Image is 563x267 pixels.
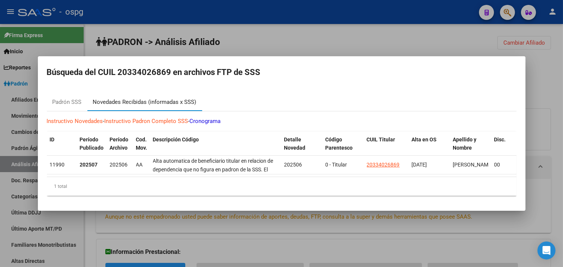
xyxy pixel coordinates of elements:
datatable-header-cell: Período Publicado [77,132,107,165]
span: AA [136,162,143,168]
datatable-header-cell: Cierre presentación [514,132,555,165]
datatable-header-cell: Alta en OS [409,132,450,165]
span: 202506 [110,162,128,168]
span: 0 - Titular [326,162,347,168]
span: [PERSON_NAME] [453,162,493,168]
span: Descripción Código [153,136,199,142]
span: Alta automatica de beneficiario titular en relacion de dependencia que no figura en padron de la ... [153,158,276,223]
div: Open Intercom Messenger [537,241,555,259]
a: Instructivo Novedades [47,118,103,124]
span: 20334026869 [367,162,400,168]
span: 11990 [50,162,65,168]
span: Período Publicado [80,136,104,151]
span: Apellido y Nombre [453,136,477,151]
div: Novedades Recibidas (informadas x SSS) [93,98,197,106]
a: Cronograma [190,118,221,124]
div: Padrón SSS [53,98,82,106]
div: 00 [494,160,511,169]
span: Detalle Novedad [284,136,306,151]
span: 202506 [284,162,302,168]
p: - - [47,117,516,126]
span: ID [50,136,55,142]
datatable-header-cell: CUIL Titular [364,132,409,165]
datatable-header-cell: ID [47,132,77,165]
datatable-header-cell: Apellido y Nombre [450,132,491,165]
datatable-header-cell: Cod. Mov. [133,132,150,165]
datatable-header-cell: Detalle Novedad [281,132,323,165]
span: Código Parentesco [326,136,353,151]
datatable-header-cell: Período Archivo [107,132,133,165]
strong: 202507 [80,162,98,168]
span: Alta en OS [412,136,437,142]
datatable-header-cell: Código Parentesco [323,132,364,165]
span: Período Archivo [110,136,129,151]
span: Disc. [494,136,506,142]
span: CUIL Titular [367,136,395,142]
a: Instructivo Padron Completo SSS [105,118,188,124]
datatable-header-cell: Descripción Código [150,132,281,165]
div: 1 total [47,177,516,196]
datatable-header-cell: Disc. [491,132,514,165]
span: [DATE] [412,162,427,168]
span: Cod. Mov. [136,136,147,151]
h2: Búsqueda del CUIL 20334026869 en archivos FTP de SSS [47,65,516,79]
